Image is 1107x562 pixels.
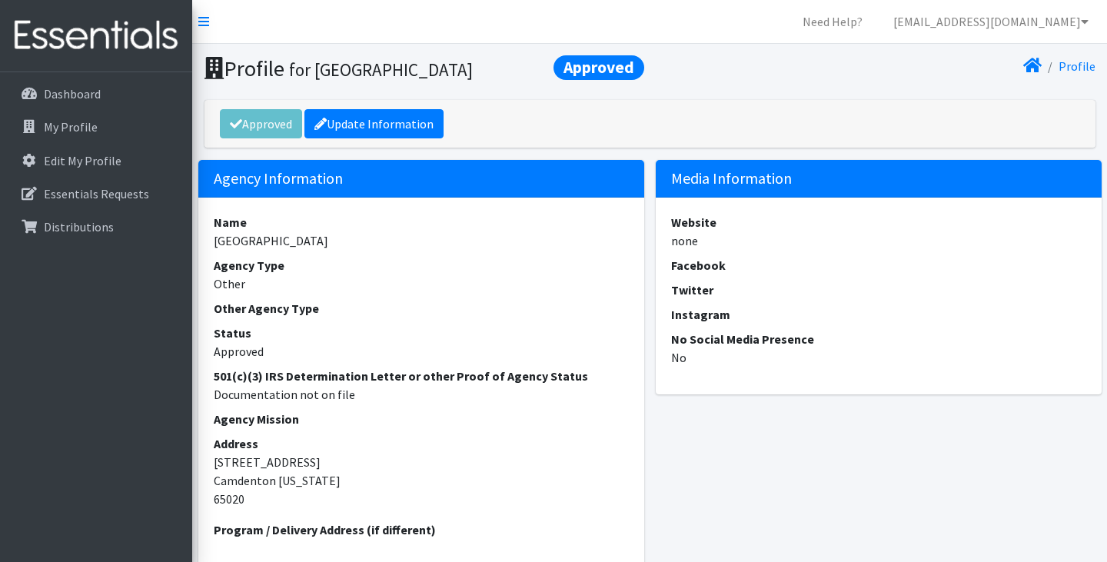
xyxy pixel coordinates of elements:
a: [EMAIL_ADDRESS][DOMAIN_NAME] [881,6,1101,37]
p: Distributions [44,219,114,234]
strong: Program / Delivery Address (if different) [214,522,436,537]
a: My Profile [6,111,186,142]
dt: No Social Media Presence [671,330,1086,348]
dt: Status [214,324,629,342]
a: Distributions [6,211,186,242]
dt: Instagram [671,305,1086,324]
small: for [GEOGRAPHIC_DATA] [289,58,473,81]
a: Profile [1059,58,1095,74]
dt: Twitter [671,281,1086,299]
dt: 501(c)(3) IRS Determination Letter or other Proof of Agency Status [214,367,629,385]
dt: Name [214,213,629,231]
p: Essentials Requests [44,186,149,201]
dd: Documentation not on file [214,385,629,404]
a: Need Help? [790,6,875,37]
a: Update Information [304,109,444,138]
dd: none [671,231,1086,250]
address: [STREET_ADDRESS] Camdenton [US_STATE] 65020 [214,434,629,508]
h5: Media Information [656,160,1102,198]
span: Approved [553,55,644,80]
a: Dashboard [6,78,186,109]
p: Edit My Profile [44,153,121,168]
dt: Website [671,213,1086,231]
h5: Agency Information [198,160,644,198]
a: Essentials Requests [6,178,186,209]
p: My Profile [44,119,98,135]
dt: Agency Mission [214,410,629,428]
dt: Facebook [671,256,1086,274]
dt: Other Agency Type [214,299,629,318]
dd: No [671,348,1086,367]
img: HumanEssentials [6,10,186,62]
a: Edit My Profile [6,145,186,176]
h1: Profile [204,55,644,82]
dd: [GEOGRAPHIC_DATA] [214,231,629,250]
dd: Approved [214,342,629,361]
p: Dashboard [44,86,101,101]
dd: Other [214,274,629,293]
strong: Address [214,436,258,451]
dt: Agency Type [214,256,629,274]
